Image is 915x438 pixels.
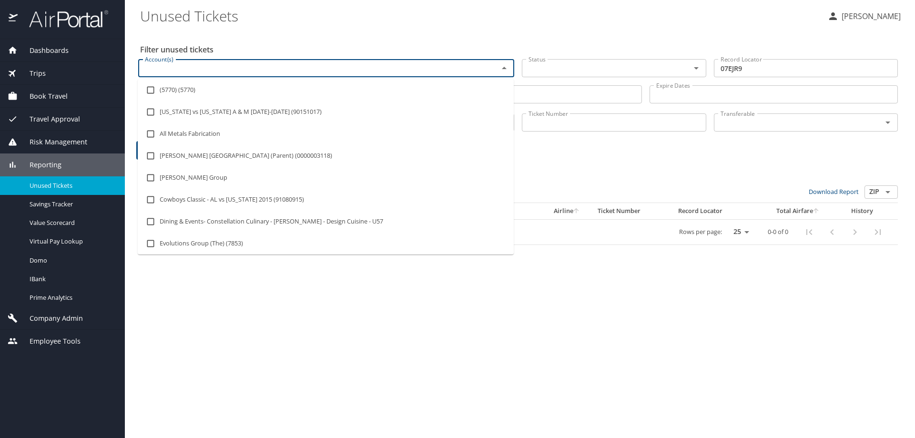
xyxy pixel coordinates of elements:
span: Prime Analytics [30,293,113,302]
li: All Metals Fabrication [138,123,514,145]
span: IBank [30,275,113,284]
h2: Filter unused tickets [140,42,900,57]
span: Virtual Pay Lookup [30,237,113,246]
span: Travel Approval [18,114,80,124]
span: Trips [18,68,46,79]
span: Employee Tools [18,336,81,346]
li: (5770) (5770) [138,79,514,101]
li: Evolutions Group (The) (7853) [138,233,514,255]
th: Ticket Number [594,203,674,219]
a: Download Report [809,187,859,196]
span: Domo [30,256,113,265]
h1: Unused Tickets [140,1,820,31]
span: Reporting [18,160,61,170]
button: Filter [136,141,168,160]
span: Savings Tracker [30,200,113,209]
span: Risk Management [18,137,87,147]
th: Record Locator [674,203,757,219]
button: [PERSON_NAME] [823,8,905,25]
button: Close [498,61,511,75]
th: History [839,203,886,219]
li: [US_STATE] vs [US_STATE] A & M [DATE]-[DATE] (90151017) [138,101,514,123]
li: Cowboys Classic - AL vs [US_STATE] 2015 (91080915) [138,189,514,211]
span: Unused Tickets [30,181,113,190]
li: [PERSON_NAME] Group [138,167,514,189]
span: Company Admin [18,313,83,324]
button: sort [813,208,820,214]
button: Open [881,185,895,199]
select: rows per page [726,225,752,239]
button: Open [881,116,895,129]
li: [PERSON_NAME] [GEOGRAPHIC_DATA] (Parent) (0000003118) [138,145,514,167]
p: [PERSON_NAME] [839,10,901,22]
table: custom pagination table [138,203,898,245]
span: Dashboards [18,45,69,56]
img: airportal-logo.png [19,10,108,28]
span: Book Travel [18,91,68,102]
p: 0-0 of 0 [768,229,788,235]
button: Open [690,61,703,75]
th: Total Airfare [757,203,839,219]
p: Rows per page: [679,229,722,235]
button: sort [573,208,580,214]
span: Value Scorecard [30,218,113,227]
h3: 0 Results [138,169,898,185]
th: Airline [540,203,594,219]
img: icon-airportal.png [9,10,19,28]
li: Dining & Events- Constellation Culinary - [PERSON_NAME] - Design Cuisine - U57 [138,211,514,233]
